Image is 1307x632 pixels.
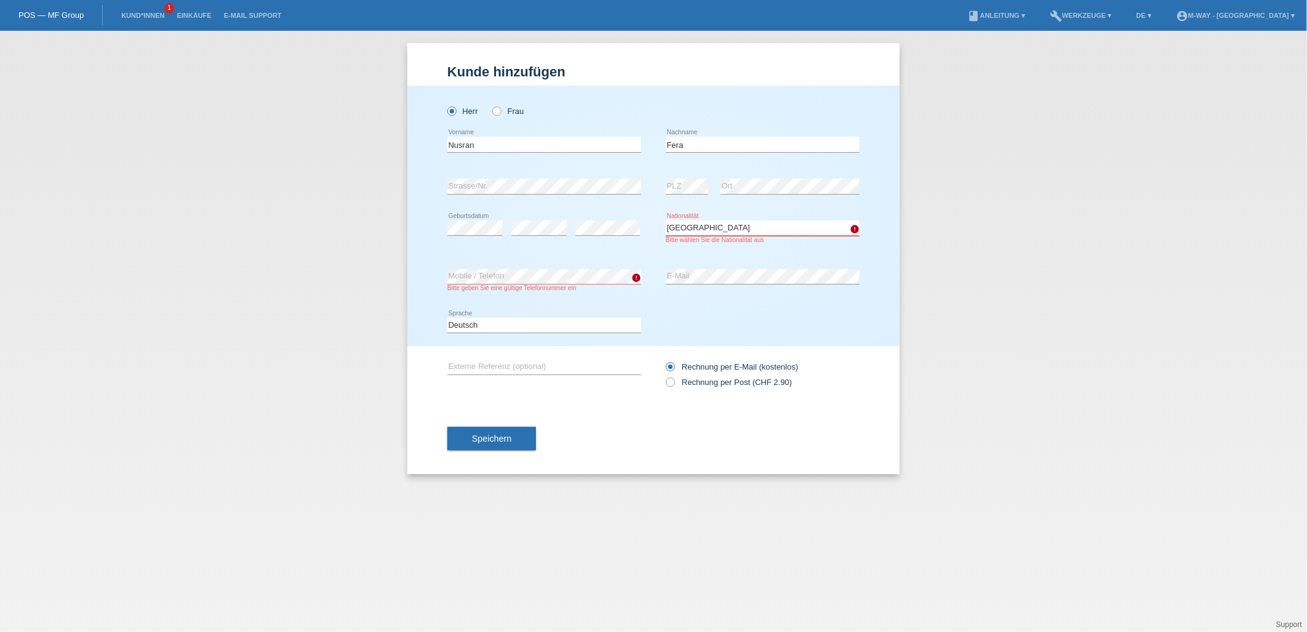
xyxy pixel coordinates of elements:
[218,12,288,19] a: E-Mail Support
[666,378,792,387] label: Rechnung per Post (CHF 2.90)
[170,12,217,19] a: Einkäufe
[1130,12,1157,19] a: DE ▾
[447,285,641,291] div: Bitte geben Sie eine gültige Telefonnummer ein
[115,12,170,19] a: Kund*innen
[472,434,511,444] span: Speichern
[666,378,674,393] input: Rechnung per Post (CHF 2.90)
[666,237,860,243] div: Bitte wählen Sie die Nationalität aus
[492,107,524,116] label: Frau
[666,362,798,371] label: Rechnung per E-Mail (kostenlos)
[631,273,641,283] i: error
[492,107,500,115] input: Frau
[447,107,478,116] label: Herr
[962,12,1031,19] a: bookAnleitung ▾
[1276,620,1302,629] a: Support
[850,224,860,234] i: error
[447,64,860,79] h1: Kunde hinzufügen
[447,107,455,115] input: Herr
[1050,10,1062,22] i: build
[968,10,980,22] i: book
[18,10,84,20] a: POS — MF Group
[666,362,674,378] input: Rechnung per E-Mail (kostenlos)
[1176,10,1188,22] i: account_circle
[1170,12,1301,19] a: account_circlem-way - [GEOGRAPHIC_DATA] ▾
[1044,12,1118,19] a: buildWerkzeuge ▾
[447,427,536,450] button: Speichern
[164,3,174,14] span: 1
